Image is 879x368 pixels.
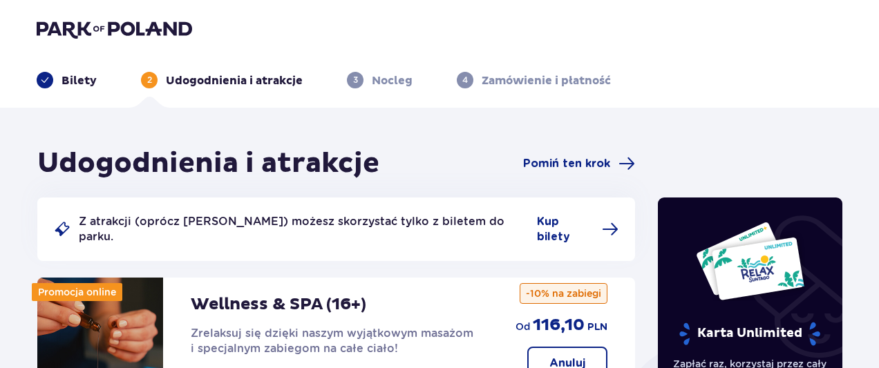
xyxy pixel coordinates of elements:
[37,146,379,181] h1: Udogodnienia i atrakcje
[462,74,468,86] p: 4
[695,221,805,301] img: Dwie karty całoroczne do Suntago z napisem 'UNLIMITED RELAX', na białym tle z tropikalnymi liśćmi...
[32,283,122,301] div: Promocja online
[482,73,611,88] p: Zamówienie i płatność
[537,214,618,244] a: Kup bilety
[372,73,413,88] p: Nocleg
[166,73,303,88] p: Udogodnienia i atrakcje
[37,72,97,88] div: Bilety
[37,19,192,39] img: Park of Poland logo
[79,214,529,244] p: Z atrakcji (oprócz [PERSON_NAME]) możesz skorzystać tylko z biletem do parku.
[587,320,607,334] span: PLN
[523,156,610,171] span: Pomiń ten krok
[141,72,303,88] div: 2Udogodnienia i atrakcje
[457,72,611,88] div: 4Zamówienie i płatność
[520,283,607,304] p: -10% na zabiegi
[537,214,594,244] span: Kup bilety
[523,155,635,172] a: Pomiń ten krok
[533,315,585,336] span: 116,10
[353,74,358,86] p: 3
[191,327,473,355] span: Zrelaksuj się dzięki naszym wyjątkowym masażom i specjalnym zabiegom na całe ciało!
[147,74,152,86] p: 2
[62,73,97,88] p: Bilety
[347,72,413,88] div: 3Nocleg
[678,322,822,346] p: Karta Unlimited
[191,294,366,315] p: Wellness & SPA (16+)
[516,320,530,333] span: od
